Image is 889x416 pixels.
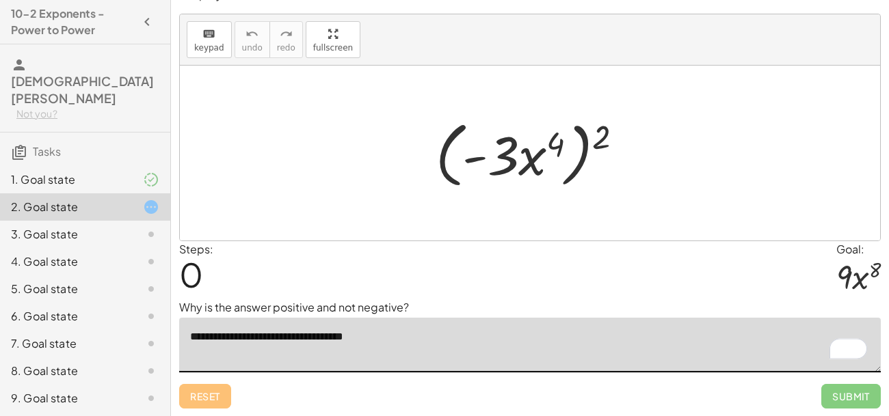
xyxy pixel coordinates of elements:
[246,26,258,42] i: undo
[313,43,353,53] span: fullscreen
[143,363,159,379] i: Task not started.
[179,299,881,316] p: Why is the answer positive and not negative?
[33,144,61,158] span: Tasks
[143,335,159,352] i: Task not started.
[143,281,159,297] i: Task not started.
[242,43,263,53] span: undo
[194,43,224,53] span: keypad
[11,199,121,215] div: 2. Goal state
[306,21,360,58] button: fullscreen
[280,26,293,42] i: redo
[11,390,121,406] div: 9. Goal state
[143,171,159,188] i: Task finished and part of it marked as correct.
[836,241,881,258] div: Goal:
[11,335,121,352] div: 7. Goal state
[11,171,121,188] div: 1. Goal state
[143,308,159,324] i: Task not started.
[11,73,154,106] span: [DEMOGRAPHIC_DATA][PERSON_NAME]
[143,199,159,215] i: Task started.
[143,253,159,270] i: Task not started.
[179,318,881,372] textarea: To enrich screen reader interactions, please activate Accessibility in Grammarly extension settings
[11,281,121,297] div: 5. Goal state
[143,390,159,406] i: Task not started.
[187,21,232,58] button: keyboardkeypad
[11,253,121,270] div: 4. Goal state
[11,363,121,379] div: 8. Goal state
[277,43,295,53] span: redo
[16,107,159,121] div: Not you?
[11,226,121,242] div: 3. Goal state
[11,5,135,38] h4: 10-2 Exponents - Power to Power
[202,26,215,42] i: keyboard
[143,226,159,242] i: Task not started.
[269,21,303,58] button: redoredo
[235,21,270,58] button: undoundo
[179,242,213,256] label: Steps:
[179,253,203,295] span: 0
[11,308,121,324] div: 6. Goal state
